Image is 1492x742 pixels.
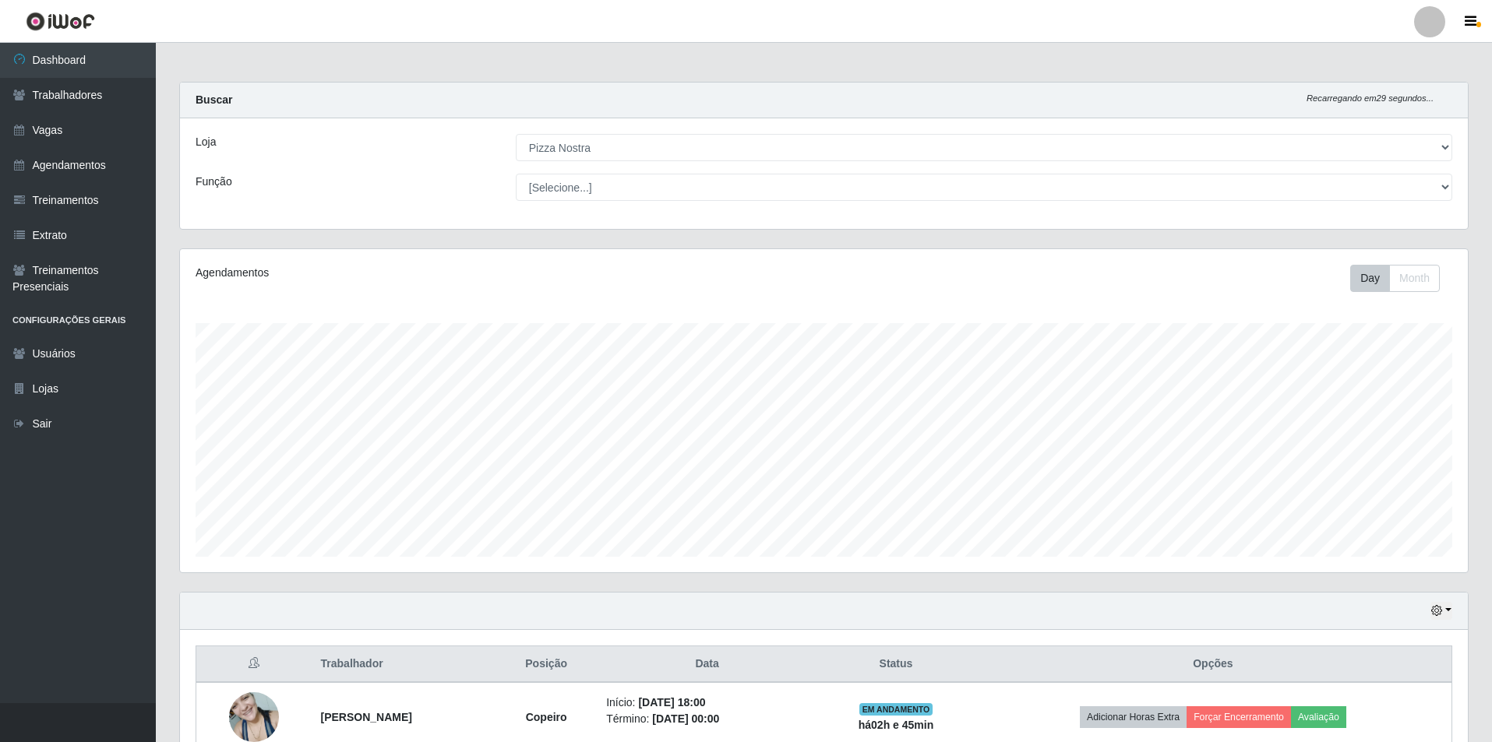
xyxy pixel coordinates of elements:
[652,712,719,725] time: [DATE] 00:00
[196,174,232,190] label: Função
[1291,706,1346,728] button: Avaliação
[1350,265,1452,292] div: Toolbar with button groups
[1389,265,1440,292] button: Month
[606,695,808,711] li: Início:
[1350,265,1440,292] div: First group
[196,134,216,150] label: Loja
[1350,265,1390,292] button: Day
[606,711,808,727] li: Término:
[975,646,1452,683] th: Opções
[638,696,705,709] time: [DATE] 18:00
[321,711,412,723] strong: [PERSON_NAME]
[1307,93,1434,103] i: Recarregando em 29 segundos...
[597,646,817,683] th: Data
[1080,706,1187,728] button: Adicionar Horas Extra
[196,93,232,106] strong: Buscar
[817,646,975,683] th: Status
[26,12,95,31] img: CoreUI Logo
[859,719,934,731] strong: há 02 h e 45 min
[496,646,597,683] th: Posição
[196,265,706,281] div: Agendamentos
[859,703,933,716] span: EM ANDAMENTO
[312,646,496,683] th: Trabalhador
[526,711,567,723] strong: Copeiro
[1187,706,1291,728] button: Forçar Encerramento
